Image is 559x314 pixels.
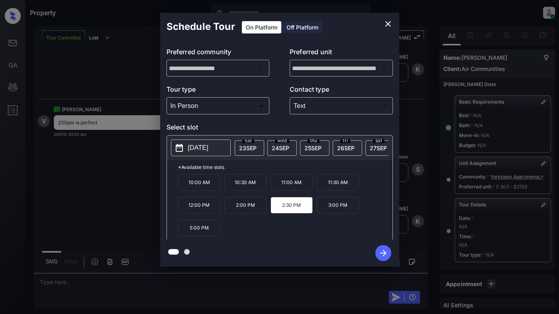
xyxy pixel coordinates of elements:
button: close [380,16,396,32]
div: date-select [333,140,362,156]
span: 26 SEP [337,145,355,151]
p: 11:30 AM [317,174,359,191]
span: sat [373,138,384,143]
p: 2:00 PM [224,197,267,214]
p: 2:30 PM [271,197,313,214]
span: wed [275,138,289,143]
span: fri [340,138,350,143]
p: [DATE] [188,143,208,153]
p: Preferred community [167,47,270,60]
span: 27 SEP [370,145,387,151]
p: Tour type [167,84,270,97]
p: 10:00 AM [178,174,220,191]
span: thu [308,138,320,143]
h2: Schedule Tour [160,13,241,41]
div: On Platform [242,21,281,33]
p: Select slot [167,122,393,135]
span: 23 SEP [239,145,257,151]
div: date-select [300,140,330,156]
p: 11:00 AM [271,174,313,191]
div: Text [292,99,391,112]
p: 10:30 AM [224,174,267,191]
button: [DATE] [171,139,231,156]
button: btn-next [371,243,396,263]
div: date-select [365,140,395,156]
p: 3:00 PM [317,197,359,214]
p: 5:00 PM [178,220,220,236]
span: 24 SEP [272,145,289,151]
div: date-select [267,140,297,156]
div: In Person [169,99,268,112]
span: tue [242,138,254,143]
div: Off Platform [282,21,322,33]
div: date-select [235,140,264,156]
span: 25 SEP [304,145,322,151]
p: Preferred unit [290,47,393,60]
p: *Available time slots [178,160,392,174]
p: 12:00 PM [178,197,220,214]
p: Contact type [290,84,393,97]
